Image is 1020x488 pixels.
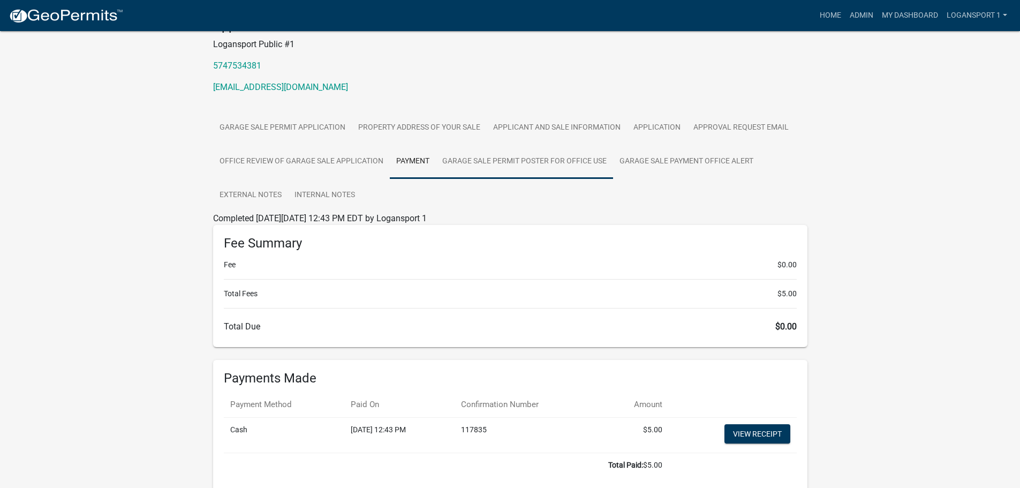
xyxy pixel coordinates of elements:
[224,288,797,299] li: Total Fees
[613,145,760,179] a: Garage Sale Payment Office Alert
[213,111,352,145] a: Garage Sale Permit Application
[602,392,669,417] th: Amount
[777,288,797,299] span: $5.00
[627,111,687,145] a: Application
[845,5,878,26] a: Admin
[602,418,669,453] td: $5.00
[775,321,797,332] span: $0.00
[344,392,455,417] th: Paid On
[390,145,436,179] a: Payment
[224,259,797,271] li: Fee
[455,392,601,417] th: Confirmation Number
[344,418,455,453] td: [DATE] 12:43 PM
[777,259,797,271] span: $0.00
[213,145,390,179] a: Office Review of Garage Sale Application
[436,145,613,179] a: Garage Sale Permit Poster for Office Use
[724,424,790,444] a: View receipt
[213,82,348,92] a: [EMAIL_ADDRESS][DOMAIN_NAME]
[224,418,345,453] td: Cash
[815,5,845,26] a: Home
[687,111,795,145] a: Approval Request Email
[224,236,797,251] h6: Fee Summary
[213,38,807,51] p: Logansport Public #1
[455,418,601,453] td: 117835
[213,213,427,223] span: Completed [DATE][DATE] 12:43 PM EDT by Logansport 1
[224,321,797,332] h6: Total Due
[288,178,361,213] a: Internal Notes
[608,461,643,469] b: Total Paid:
[213,61,261,71] a: 5747534381
[224,453,669,478] td: $5.00
[487,111,627,145] a: Applicant and Sale Information
[942,5,1011,26] a: Logansport 1
[224,371,797,386] h6: Payments Made
[213,178,288,213] a: External Notes
[224,392,345,417] th: Payment Method
[878,5,942,26] a: My Dashboard
[352,111,487,145] a: PROPERTY ADDRESS OF YOUR SALE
